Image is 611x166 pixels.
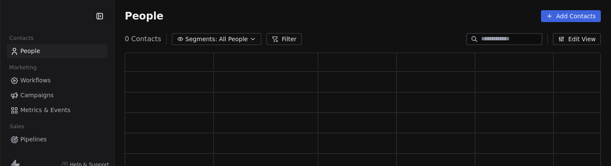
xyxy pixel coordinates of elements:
[20,91,53,100] span: Campaigns
[20,135,47,144] span: Pipelines
[6,120,28,133] span: Sales
[185,35,217,44] span: Segments:
[7,103,107,117] a: Metrics & Events
[7,147,107,161] a: SequencesBeta
[7,88,107,102] a: Campaigns
[541,10,601,22] button: Add Contacts
[125,10,163,23] span: People
[20,47,40,56] span: People
[7,73,107,87] a: Workflows
[7,132,107,146] a: Pipelines
[20,76,51,85] span: Workflows
[266,33,302,45] button: Filter
[7,44,107,58] a: People
[219,35,248,44] span: All People
[125,34,161,44] span: 0 Contacts
[20,106,70,115] span: Metrics & Events
[6,61,40,74] span: Marketing
[553,33,601,45] button: Edit View
[6,32,37,45] span: Contacts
